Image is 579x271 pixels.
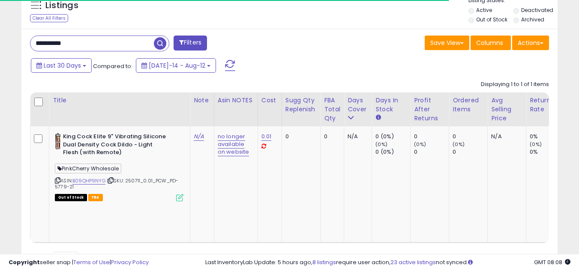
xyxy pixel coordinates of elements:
div: Sugg Qty Replenish [285,96,317,114]
button: Save View [425,36,469,50]
div: Clear All Filters [30,14,68,22]
div: 0 (0%) [375,133,410,140]
div: 0 (0%) [375,148,410,156]
label: Deactivated [521,6,553,14]
th: CSV column name: cust_attr_1_ Asin NOTES [214,92,258,126]
span: PinkCherry Wholesale [55,164,121,173]
button: Filters [174,36,207,51]
div: Avg Selling Price [491,96,522,123]
strong: Copyright [9,258,40,266]
div: 0% [530,133,564,140]
label: Out of Stock [476,16,507,23]
label: Archived [521,16,544,23]
b: King Cock Elite 9" Vibrating Silicone Dual Density Cock Dildo - Light Flesh (with Remote) [63,133,167,159]
div: Asin NOTES [218,96,254,105]
div: FBA Total Qty [324,96,340,123]
span: FBA [88,194,103,201]
div: seller snap | | [9,259,149,267]
span: Columns [476,39,503,47]
a: no longer available on website [218,132,249,156]
a: 0.01 [261,132,272,141]
div: 0 [453,133,487,140]
div: 0% [530,148,564,156]
div: Title [53,96,186,105]
span: [DATE]-14 - Aug-12 [149,61,205,70]
span: Last 30 Days [44,61,81,70]
a: B09QHP9NYG [72,177,105,185]
div: 0 [453,148,487,156]
div: 0 [414,133,449,140]
div: Last InventoryLab Update: 5 hours ago, require user action, not synced. [205,259,570,267]
button: Last 30 Days [31,58,92,73]
div: 0 [285,133,314,140]
div: ASIN: [55,133,183,200]
small: (0%) [453,141,465,148]
div: 0 [324,133,337,140]
div: Ordered Items [453,96,484,114]
span: Compared to: [93,62,132,70]
button: Columns [471,36,511,50]
div: Days In Stock [375,96,407,114]
a: Terms of Use [73,258,110,266]
a: Privacy Policy [111,258,149,266]
div: Return Rate [530,96,561,114]
label: Active [476,6,492,14]
button: [DATE]-14 - Aug-12 [136,58,216,73]
small: (0%) [375,141,387,148]
div: N/A [491,133,519,140]
div: Profit After Returns [414,96,445,123]
a: 8 listings [312,258,336,266]
div: 0 [414,148,449,156]
span: All listings that are currently out of stock and unavailable for purchase on Amazon [55,194,87,201]
a: 23 active listings [390,258,436,266]
a: N/A [194,132,204,141]
small: Days In Stock. [375,114,381,122]
span: | SKU: 250711_0.01_PCW_PD-5779-21 [55,177,178,190]
div: Note [194,96,210,105]
div: Cost [261,96,278,105]
th: Please note that this number is a calculation based on your required days of coverage and your ve... [282,92,321,126]
small: (0%) [530,141,542,148]
div: Days Cover [348,96,368,114]
button: Actions [512,36,549,50]
span: 2025-09-12 08:08 GMT [534,258,570,266]
div: N/A [348,133,365,140]
small: (0%) [414,141,426,148]
img: 41NwvkdO4OL._SL40_.jpg [55,133,61,150]
div: Displaying 1 to 1 of 1 items [481,80,549,89]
